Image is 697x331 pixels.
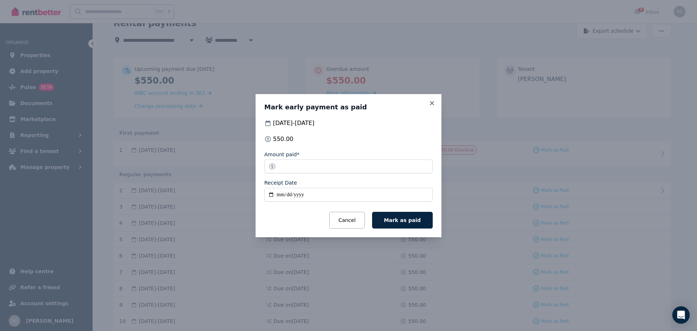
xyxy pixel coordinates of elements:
[384,217,421,223] span: Mark as paid
[264,151,299,158] label: Amount paid*
[264,179,297,186] label: Receipt Date
[372,212,433,229] button: Mark as paid
[672,306,690,324] div: Open Intercom Messenger
[264,103,433,112] h3: Mark early payment as paid
[273,135,293,144] span: 550.00
[329,212,364,229] button: Cancel
[273,119,314,128] span: [DATE] - [DATE]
